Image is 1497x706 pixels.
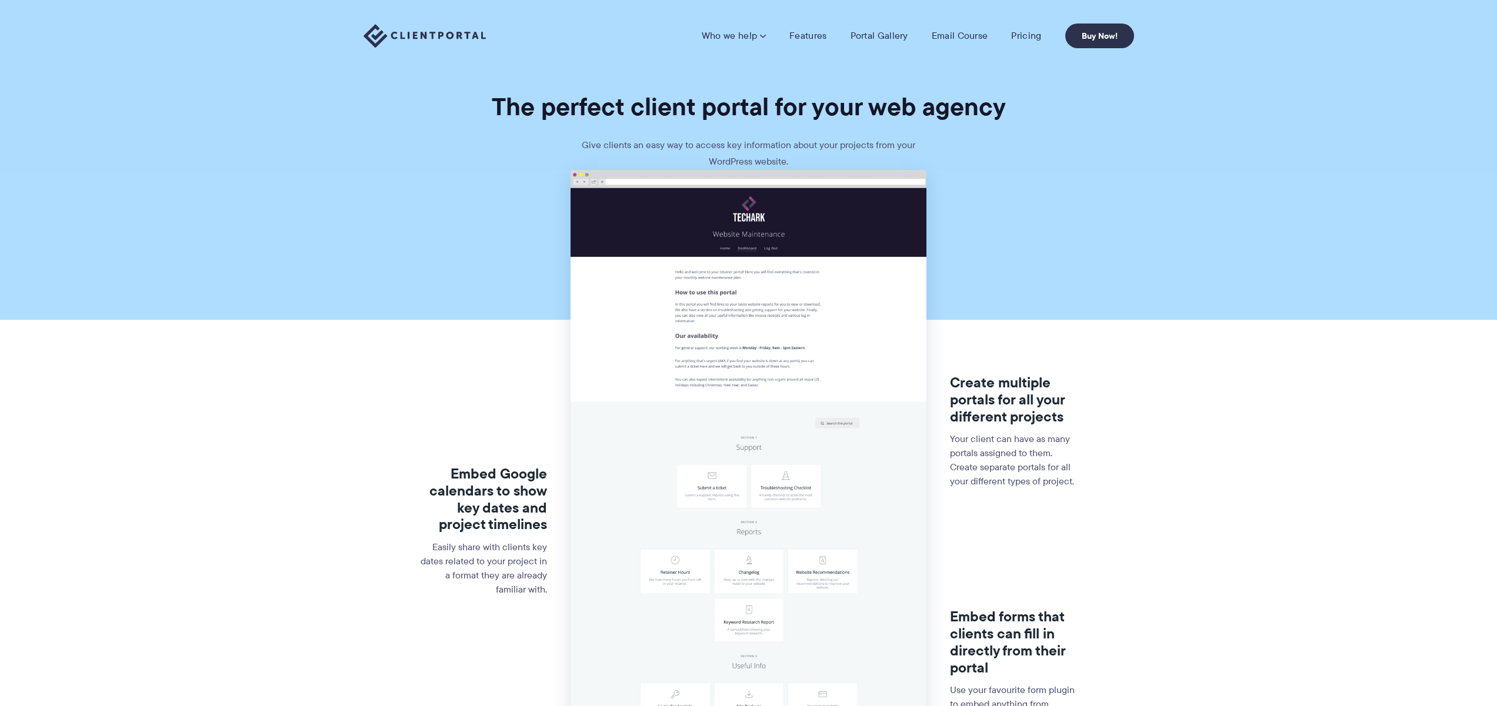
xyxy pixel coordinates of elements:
a: Email Course [932,30,988,42]
p: Give clients an easy way to access key information about your projects from your WordPress website. [572,137,925,170]
a: Buy Now! [1065,24,1134,48]
a: Features [789,30,826,42]
h3: Embed forms that clients can fill in directly from their portal [950,608,1079,676]
a: Pricing [1011,30,1041,42]
h3: Create multiple portals for all your different projects [950,374,1079,425]
p: Your client can have as many portals assigned to them. Create separate portals for all your diffe... [950,432,1079,488]
p: Easily share with clients key dates related to your project in a format they are already familiar... [418,540,547,597]
a: Who we help [702,30,766,42]
h3: Embed Google calendars to show key dates and project timelines [418,466,547,533]
a: Portal Gallery [851,30,908,42]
